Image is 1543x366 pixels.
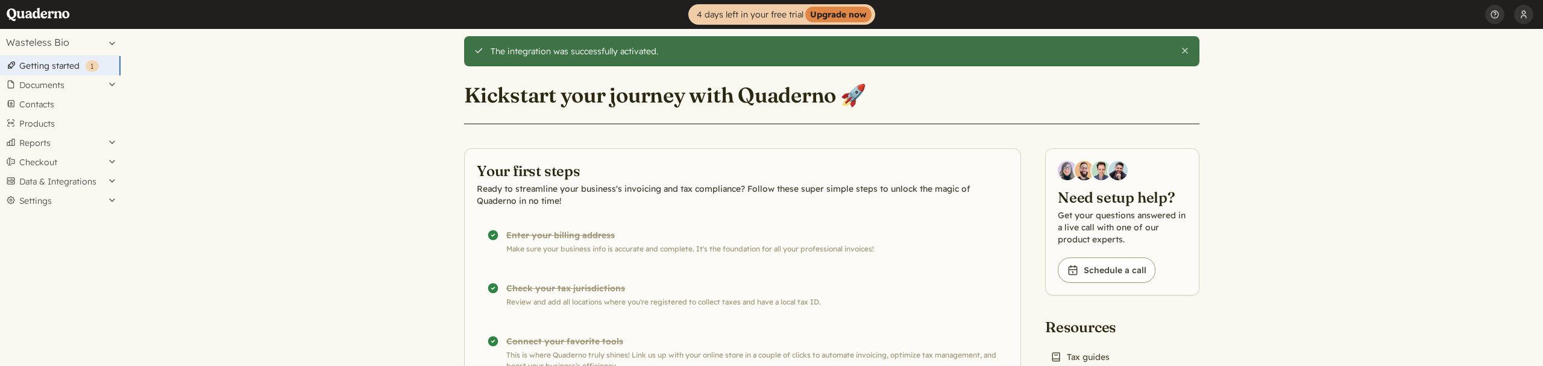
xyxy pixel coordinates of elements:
img: Diana Carrasco, Account Executive at Quaderno [1058,161,1077,180]
span: 1 [90,62,94,71]
img: Ivo Oltmans, Business Developer at Quaderno [1092,161,1111,180]
strong: Upgrade now [805,7,872,22]
h2: Resources [1045,317,1137,336]
p: Ready to streamline your business's invoicing and tax compliance? Follow these super simple steps... [477,183,1008,207]
a: 4 days left in your free trialUpgrade now [688,4,875,25]
div: The integration was successfully activated. [491,46,1171,57]
a: Schedule a call [1058,257,1155,283]
h2: Need setup help? [1058,188,1187,207]
img: Jairo Fumero, Account Executive at Quaderno [1075,161,1094,180]
img: Javier Rubio, DevRel at Quaderno [1108,161,1128,180]
p: Get your questions answered in a live call with one of our product experts. [1058,209,1187,245]
button: Close this alert [1180,46,1190,55]
a: Tax guides [1045,349,1114,365]
h2: Your first steps [477,161,1008,180]
h1: Kickstart your journey with Quaderno 🚀 [464,82,866,109]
